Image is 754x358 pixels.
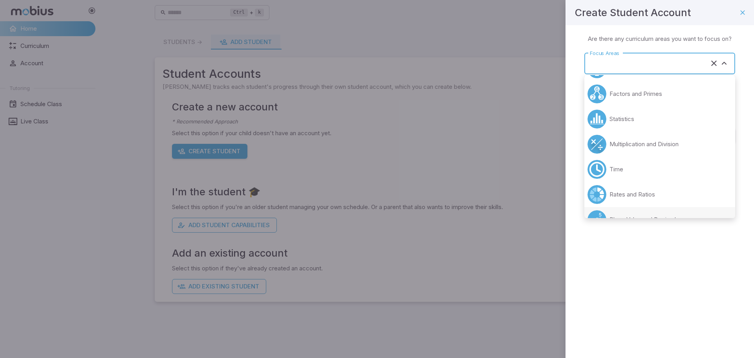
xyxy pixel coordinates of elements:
[587,185,606,204] div: Rates/Ratios
[609,215,679,224] p: Place Value and Decimals
[587,210,606,229] div: Place Value
[609,115,634,123] p: Statistics
[590,50,619,57] label: Focus Areas
[609,190,655,199] p: Rates and Ratios
[587,84,606,103] div: Factors/Primes
[609,140,679,149] p: Multiplication and Division
[587,160,606,179] div: Time
[719,58,730,69] button: Close
[575,5,691,20] h4: Create Student Account
[587,135,606,154] div: Multiply/Divide
[588,35,732,43] p: Are there any curriculum areas you want to focus on?
[609,165,623,174] p: Time
[609,90,662,98] p: Factors and Primes
[587,110,606,129] div: Statistics
[708,58,719,69] button: Clear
